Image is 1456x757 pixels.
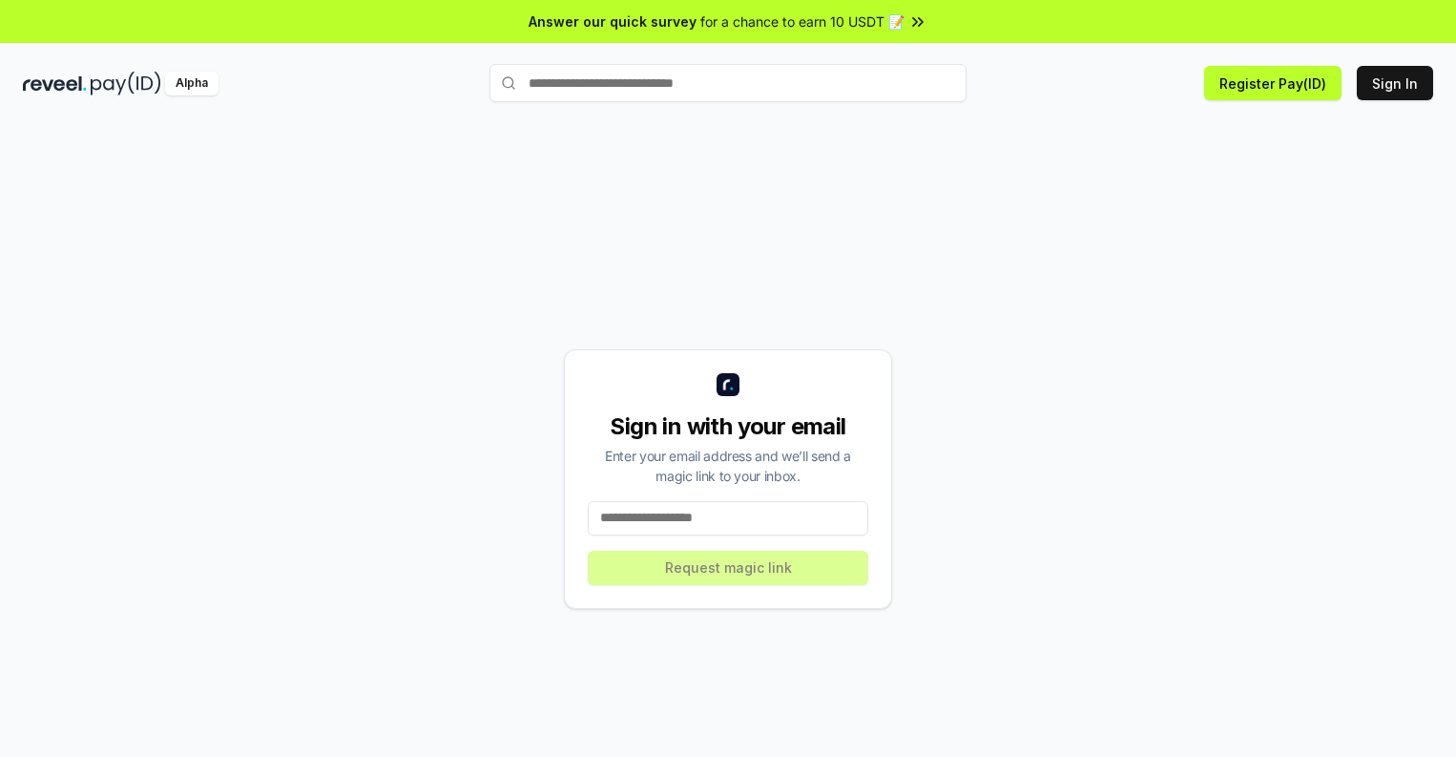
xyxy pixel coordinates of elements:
img: reveel_dark [23,72,87,95]
div: Alpha [165,72,218,95]
div: Sign in with your email [588,411,868,442]
span: for a chance to earn 10 USDT 📝 [700,11,905,32]
span: Answer our quick survey [529,11,697,32]
button: Sign In [1357,66,1433,100]
div: Enter your email address and we’ll send a magic link to your inbox. [588,446,868,486]
button: Register Pay(ID) [1204,66,1342,100]
img: logo_small [717,373,739,396]
img: pay_id [91,72,161,95]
